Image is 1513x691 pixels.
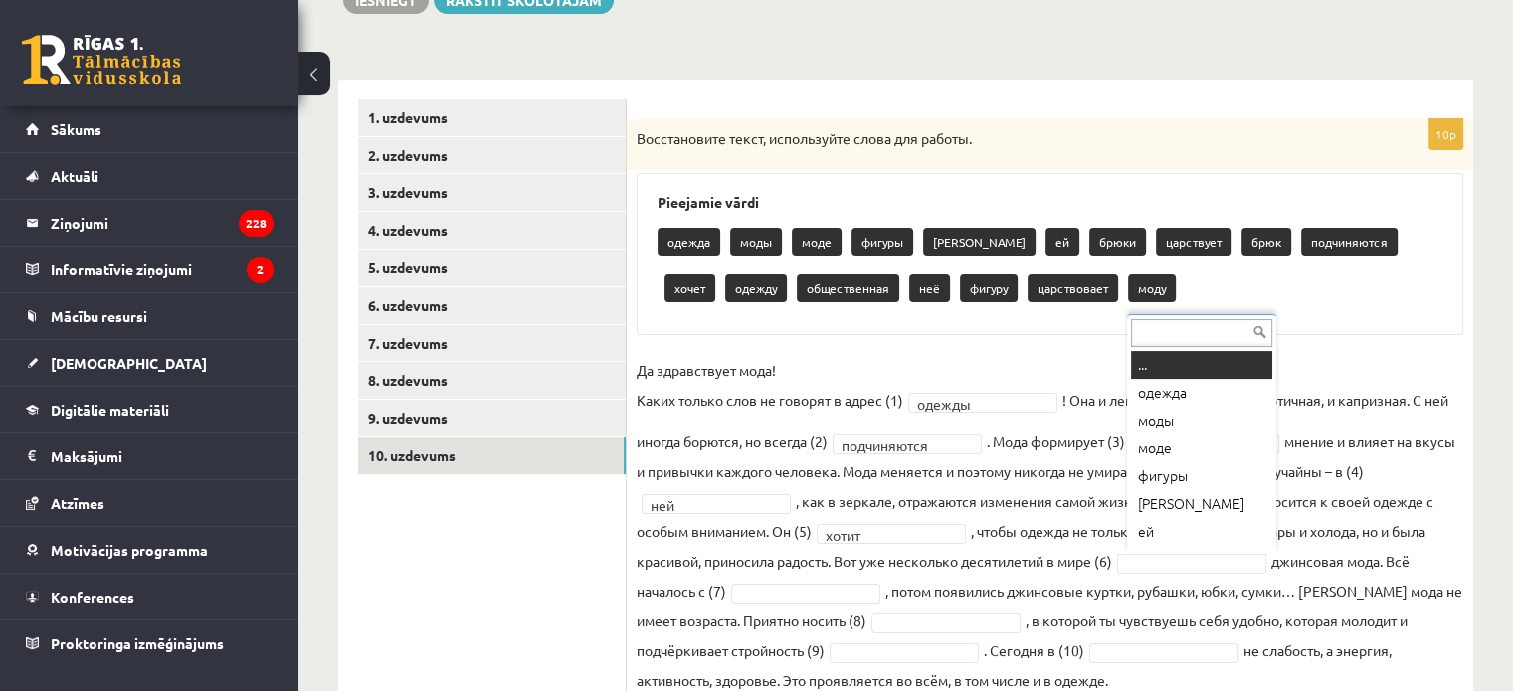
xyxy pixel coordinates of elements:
[1131,407,1272,434] div: моды
[1131,434,1272,462] div: моде
[1131,379,1272,407] div: одежда
[1131,546,1272,574] div: брюки
[1131,518,1272,546] div: ей
[1131,351,1272,379] div: ...
[1131,462,1272,490] div: фигуры
[1131,490,1272,518] div: [PERSON_NAME]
